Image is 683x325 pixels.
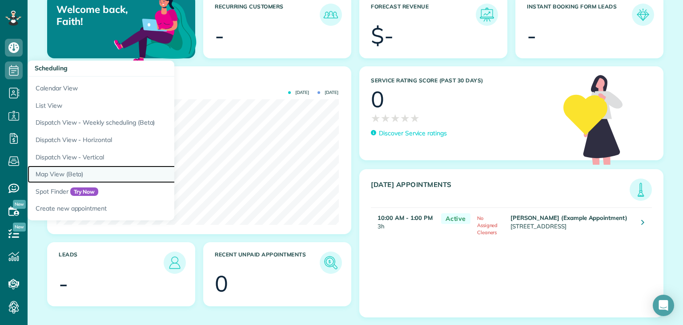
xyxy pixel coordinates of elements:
[13,200,26,209] span: New
[35,64,68,72] span: Scheduling
[215,4,320,26] h3: Recurring Customers
[28,77,250,97] a: Calendar View
[215,252,320,274] h3: Recent unpaid appointments
[378,214,433,221] strong: 10:00 AM - 1:00 PM
[166,254,184,272] img: icon_leads-1bed01f49abd5b7fead27621c3d59655bb73ed531f8eeb49469d10e621d6b896.png
[390,110,400,126] span: ★
[28,183,250,200] a: Spot FinderTry Now
[527,24,536,47] div: -
[371,77,554,84] h3: Service Rating score (past 30 days)
[28,200,250,220] a: Create new appointment
[28,149,250,166] a: Dispatch View - Vertical
[510,214,627,221] strong: [PERSON_NAME] (Example Appointment)
[28,97,250,114] a: List View
[410,110,420,126] span: ★
[477,215,498,236] span: No Assigned Cleaners
[381,110,390,126] span: ★
[478,6,496,24] img: icon_forecast_revenue-8c13a41c7ed35a8dcfafea3cbb826a0462acb37728057bba2d056411b612bbbe.png
[28,114,250,131] a: Dispatch View - Weekly scheduling (Beta)
[288,90,309,95] span: [DATE]
[371,88,384,110] div: 0
[527,4,632,26] h3: Instant Booking Form Leads
[59,272,68,295] div: -
[634,6,652,24] img: icon_form_leads-04211a6a04a5b2264e4ee56bc0799ec3eb69b7e499cbb523a139df1d13a81ae0.png
[28,131,250,149] a: Dispatch View - Horizontal
[322,254,340,272] img: icon_unpaid_appointments-47b8ce3997adf2238b356f14209ab4cced10bd1f174958f3ca8f1d0dd7fffeee.png
[371,24,394,47] div: $-
[371,129,447,138] a: Discover Service ratings
[371,110,381,126] span: ★
[322,6,340,24] img: icon_recurring_customers-cf858462ba22bcd05b5a5880d41d6543d210077de5bb9ebc9590e49fd87d84ed.png
[371,207,437,240] td: 3h
[59,78,342,86] h3: Actual Revenue this month
[28,166,250,183] a: Map View (Beta)
[215,272,228,295] div: 0
[70,187,99,196] span: Try Now
[379,129,447,138] p: Discover Service ratings
[371,181,630,201] h3: [DATE] Appointments
[653,295,674,316] div: Open Intercom Messenger
[441,213,470,224] span: Active
[371,4,476,26] h3: Forecast Revenue
[215,24,224,47] div: -
[59,252,164,274] h3: Leads
[632,181,650,199] img: icon_todays_appointments-901f7ab196bb0bea1936b74009e4eb5ffbc2d2711fa7634e0d609ed5ef32b18b.png
[317,90,338,95] span: [DATE]
[508,207,635,240] td: [STREET_ADDRESS]
[400,110,410,126] span: ★
[13,223,26,232] span: New
[56,4,147,27] p: Welcome back, Faith!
